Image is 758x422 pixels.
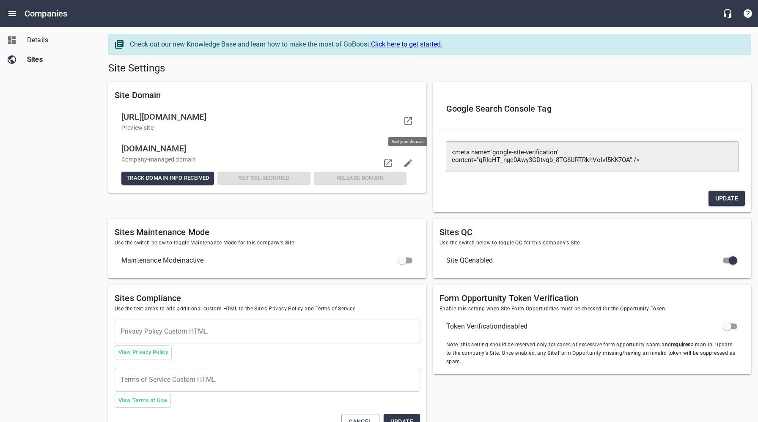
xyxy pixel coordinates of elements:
button: Live Chat [717,3,738,24]
p: Preview site [121,123,400,132]
div: Company -managed domain [120,153,408,166]
span: View Privacy Policy [118,348,168,357]
h6: Sites QC [439,225,745,239]
h6: Sites Maintenance Mode [115,225,420,239]
span: View Terms of Use [118,396,167,406]
button: View Terms of Use [115,394,171,408]
u: requires [671,342,690,348]
h5: Site Settings [108,62,751,75]
h6: Google Search Console Tag [446,102,738,115]
span: Sites [27,55,91,65]
span: Track Domain Info Received [125,173,211,183]
h6: Companies [25,7,67,20]
span: Note: this setting should be reserved only for cases of excessive form opportunity spam and a man... [446,341,738,366]
span: Enable this setting when Site Form Opportunities must be checked for the Opportunity Token. [439,305,745,313]
button: View Privacy Policy [115,345,172,359]
span: Token Verification disabled [446,321,725,332]
span: [URL][DOMAIN_NAME] [121,110,400,123]
span: Maintenance Mode inactive [121,255,400,266]
a: Visit domain [378,153,398,173]
h6: Form Opportunity Token Verification [439,291,745,305]
div: Check out our new Knowledge Base and learn how to make the most of GoBoost. [130,39,742,49]
button: Support Portal [738,3,758,24]
span: Details [27,35,91,45]
h6: Site Domain [115,88,420,102]
textarea: <meta name="google-site-verification" content="qRIqHT_ngc0Awy3GDtvqb_8TG6URTRkhVolvf5KK7OA" /> [452,149,733,164]
span: Use the switch below to toggle QC for this company's Site [439,239,745,247]
button: Update [709,191,745,206]
button: Track Domain Info Received [121,172,214,185]
button: Edit domain [398,153,418,173]
span: Update [715,193,738,204]
span: Site QC enabled [446,255,725,266]
h6: Sites Compliance [115,291,420,305]
span: Use the text areas to add additional custom HTML to the Site's Privacy Policy and Terms of Service [115,305,420,313]
button: Open drawer [2,3,22,24]
span: Use the switch below to toggle Maintenance Mode for this company's Site [115,239,420,247]
a: Click here to get started. [371,40,442,48]
span: [DOMAIN_NAME] [121,142,406,155]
